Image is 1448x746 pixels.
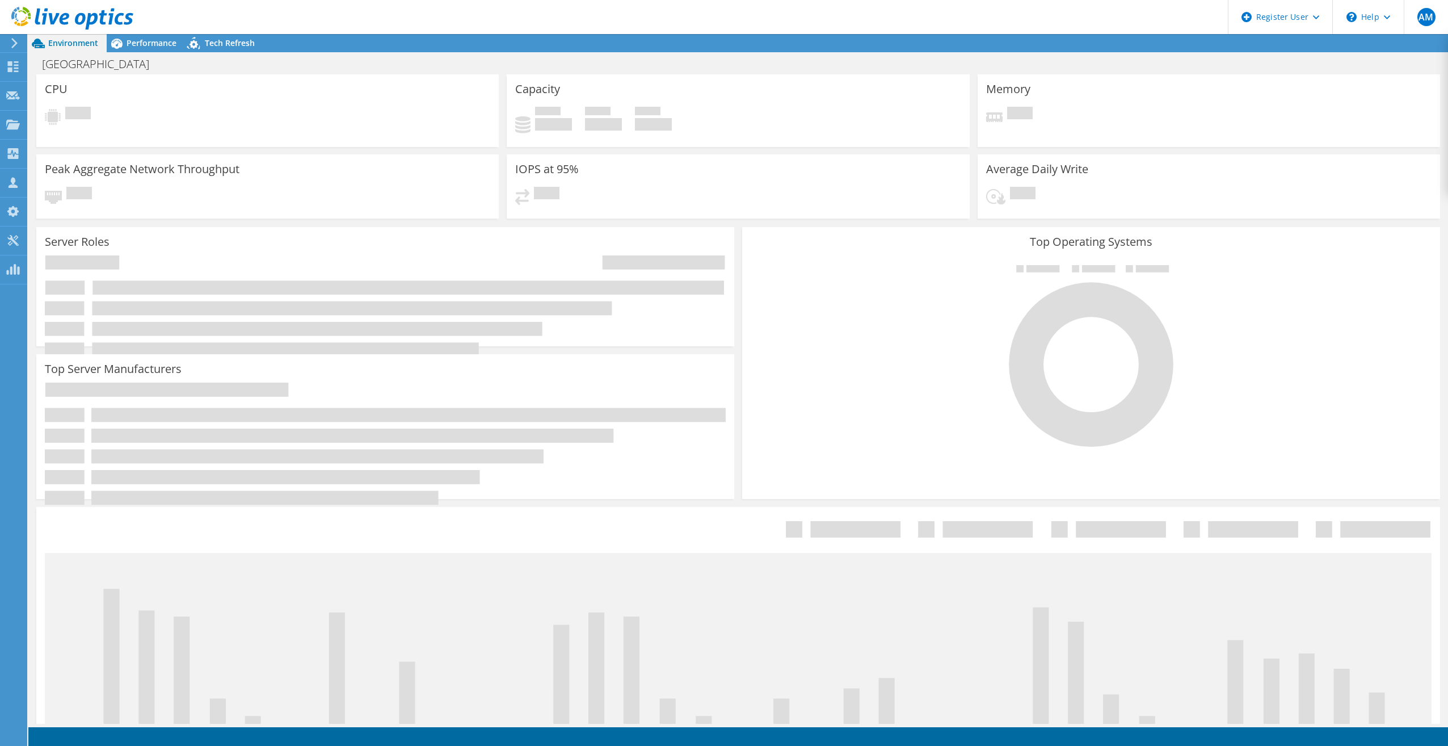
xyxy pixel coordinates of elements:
span: Free [585,107,611,118]
h4: 0 GiB [585,118,622,131]
svg: \n [1346,12,1357,22]
span: Pending [1010,187,1036,202]
h4: 0 GiB [535,118,572,131]
h3: Server Roles [45,236,110,248]
h3: Average Daily Write [986,163,1088,175]
h4: 0 GiB [635,118,672,131]
h3: Peak Aggregate Network Throughput [45,163,239,175]
span: Pending [65,107,91,122]
h3: Memory [986,83,1030,95]
h1: [GEOGRAPHIC_DATA] [37,58,167,70]
span: Pending [534,187,559,202]
h3: Top Operating Systems [751,236,1432,248]
span: Used [535,107,561,118]
h3: CPU [45,83,68,95]
span: Performance [127,37,176,48]
span: Tech Refresh [205,37,255,48]
span: Total [635,107,660,118]
h3: Top Server Manufacturers [45,363,182,375]
span: Pending [66,187,92,202]
span: Environment [48,37,98,48]
span: Pending [1007,107,1033,122]
h3: IOPS at 95% [515,163,579,175]
h3: Capacity [515,83,560,95]
span: AM [1417,8,1436,26]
